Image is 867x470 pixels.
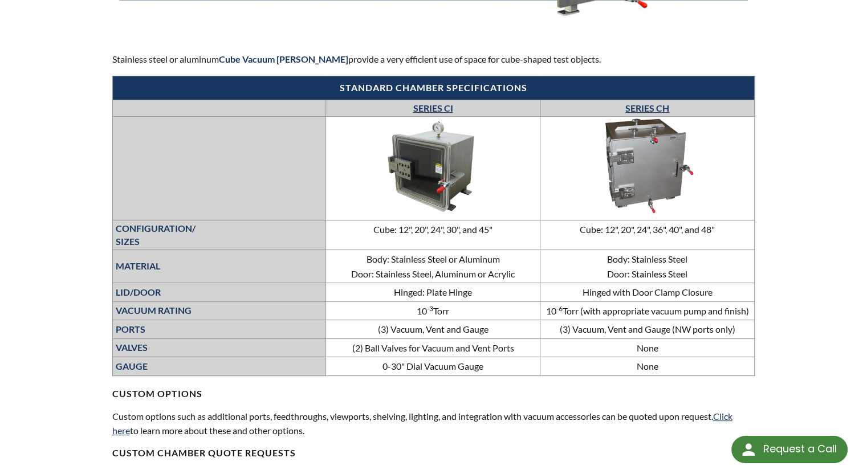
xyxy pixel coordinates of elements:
td: Hinged with Door Clamp Closure [540,283,755,302]
td: 0-30" Dial Vacuum Gauge [325,357,540,376]
p: Stainless steel or aluminum provide a very efficient use of space for cube-shaped test objects. [112,52,755,67]
td: (2) Ball Valves for Vacuum and Vent Ports [325,338,540,357]
th: GAUGE [112,357,325,376]
th: VACUUM RATING [112,301,325,320]
td: None [540,357,755,376]
th: LID/DOOR [112,283,325,302]
sup: -6 [556,304,563,313]
td: (3) Vacuum, Vent and Gauge (NW ports only) [540,320,755,339]
td: 10 Torr [325,301,540,320]
img: round button [739,440,758,459]
td: 10 Torr (with appropriate vacuum pump and finish) [540,301,755,320]
div: Request a Call [763,436,836,462]
a: SERIES CH [625,103,669,113]
th: CONFIGURATION/ SIZES [112,220,325,250]
td: (3) Vacuum, Vent and Gauge [325,320,540,339]
td: Cube: 12", 20", 24", 30", and 45" [325,220,540,250]
p: Custom options such as additional ports, feedthroughs, viewports, shelving, lighting, and integra... [112,409,755,438]
div: Request a Call [731,436,848,463]
td: Body: Stainless Steel or Aluminum Door: Stainless Steel, Aluminum or Acrylic [325,250,540,283]
td: Cube: 12", 20", 24", 36", 40", and 48" [540,220,755,250]
th: MATERIAL [112,250,325,283]
a: Click here [112,411,732,436]
a: SERIES CI [413,103,453,113]
sup: -3 [427,304,433,313]
td: Hinged: Plate Hinge [325,283,540,302]
td: None [540,338,755,357]
h4: CUSTOM OPTIONS [112,376,755,400]
td: Body: Stainless Steel Door: Stainless Steel [540,250,755,283]
img: Series CH Cube Chamber image [562,118,733,215]
th: VALVES [112,338,325,357]
th: PORTS [112,320,325,339]
strong: Cube Vacuum [PERSON_NAME] [219,54,348,64]
h4: Custom chamber QUOTe requests [112,447,755,459]
h4: Standard chamber specifications [119,82,749,94]
img: Series CC—Cube Chamber image [347,118,518,215]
